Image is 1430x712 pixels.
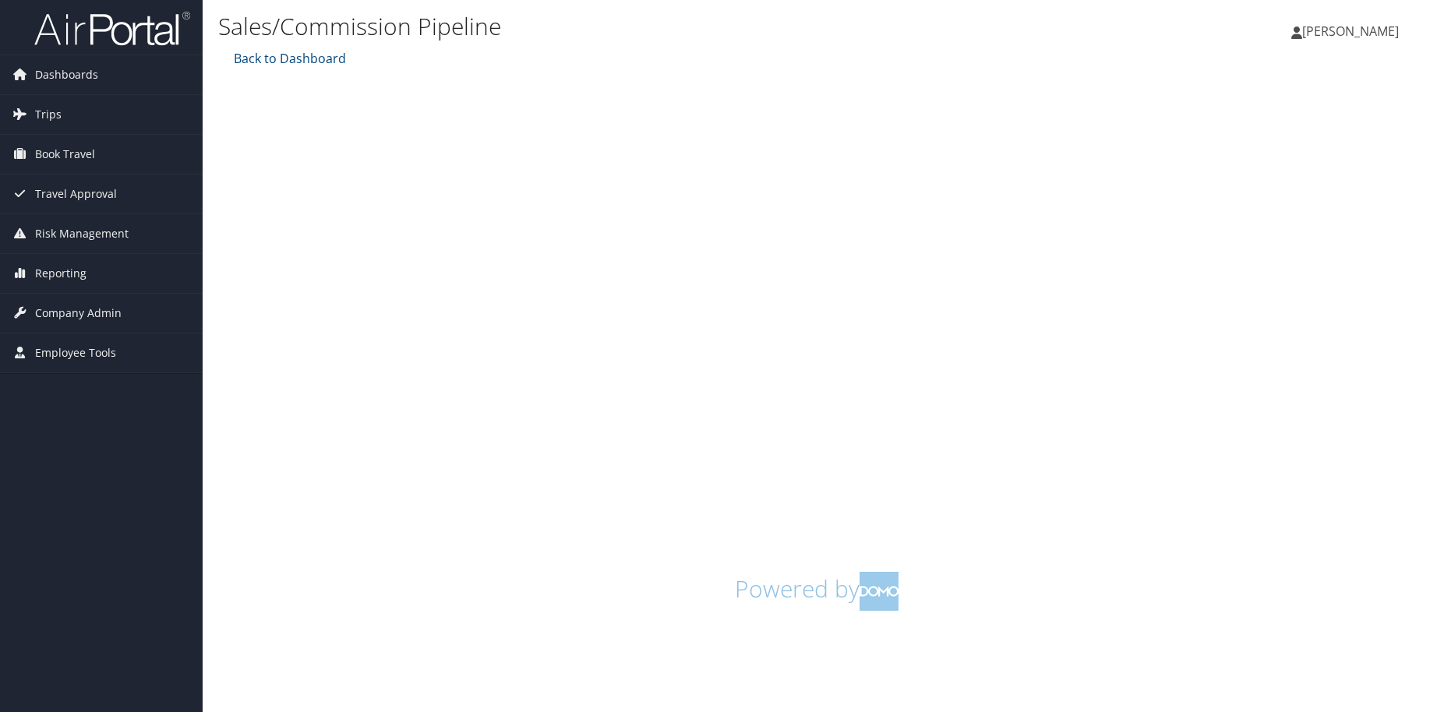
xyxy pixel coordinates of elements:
[35,135,95,174] span: Book Travel
[218,10,1015,43] h1: Sales/Commission Pipeline
[230,572,1403,611] h1: Powered by
[1291,8,1414,55] a: [PERSON_NAME]
[35,254,87,293] span: Reporting
[35,55,98,94] span: Dashboards
[860,572,899,611] img: domo-logo.png
[1302,23,1399,40] span: [PERSON_NAME]
[35,174,117,213] span: Travel Approval
[35,294,122,333] span: Company Admin
[34,10,190,47] img: airportal-logo.png
[230,50,346,67] a: Back to Dashboard
[35,333,116,372] span: Employee Tools
[35,214,129,253] span: Risk Management
[35,95,62,134] span: Trips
